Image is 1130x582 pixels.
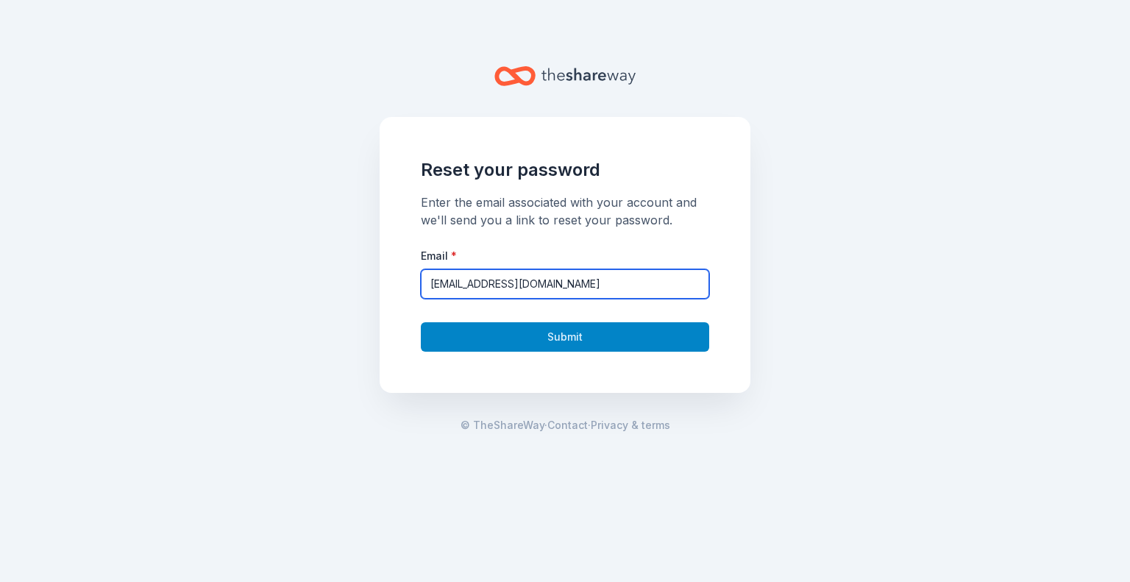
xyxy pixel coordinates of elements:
span: © TheShareWay [461,419,544,431]
label: Email [421,249,457,263]
span: · · [461,416,670,434]
a: Privacy & terms [591,416,670,434]
a: Contact [547,416,588,434]
div: Enter the email associated with your account and we'll send you a link to reset your password. [421,194,709,229]
button: Submit [421,322,709,352]
a: Home [494,59,636,93]
h1: Reset your password [421,158,709,182]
